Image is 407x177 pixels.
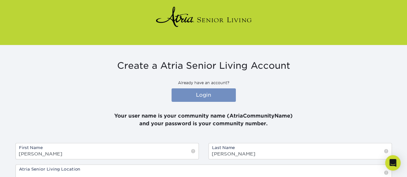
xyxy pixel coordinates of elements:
p: Your user name is your community name (AtriaCommunityName) and your password is your community nu... [15,104,392,128]
div: Open Intercom Messenger [385,155,401,171]
a: Login [171,88,236,102]
h3: Create a Atria Senior Living Account [15,60,392,71]
img: Atria Senior Living [155,4,252,30]
p: Already have an account? [15,80,392,86]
